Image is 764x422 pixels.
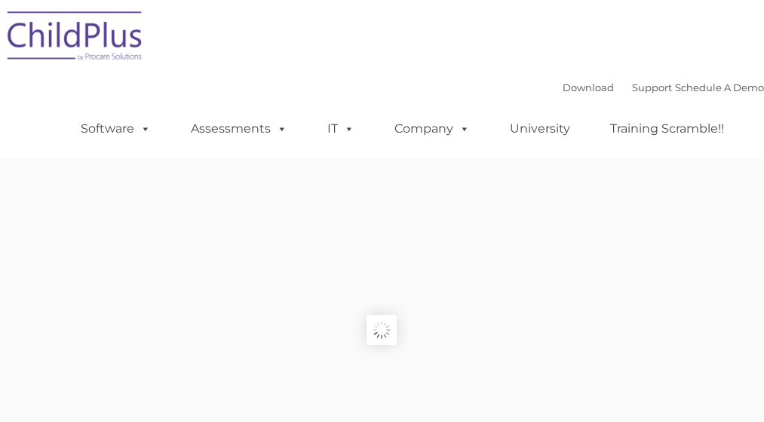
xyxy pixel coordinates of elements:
a: University [495,114,585,144]
a: Company [379,114,485,144]
a: Software [66,114,166,144]
a: Support [632,81,672,93]
a: Schedule A Demo [675,81,764,93]
a: IT [312,114,370,144]
a: Download [563,81,614,93]
font: | [563,81,764,93]
a: Training Scramble!! [595,114,739,144]
a: Assessments [176,114,302,144]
